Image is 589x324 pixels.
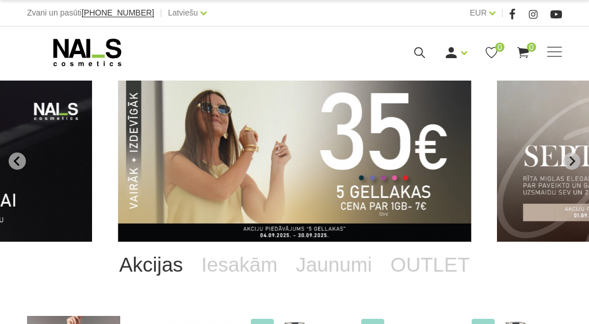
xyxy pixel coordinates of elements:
[27,6,154,20] div: Zvani un pasūti
[110,242,192,288] a: Akcijas
[527,43,536,52] span: 0
[9,153,26,170] button: Go to last slide
[82,8,154,17] span: [PHONE_NUMBER]
[82,9,154,17] a: [PHONE_NUMBER]
[160,6,162,20] span: |
[501,6,503,20] span: |
[516,45,530,60] a: 0
[286,242,381,288] a: Jaunumi
[118,81,471,242] li: 1 of 12
[495,43,504,52] span: 0
[470,6,487,20] a: EUR
[381,242,479,288] a: OUTLET
[192,242,286,288] a: Iesakām
[484,45,499,60] a: 0
[168,6,198,20] a: Latviešu
[563,153,580,170] button: Next slide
